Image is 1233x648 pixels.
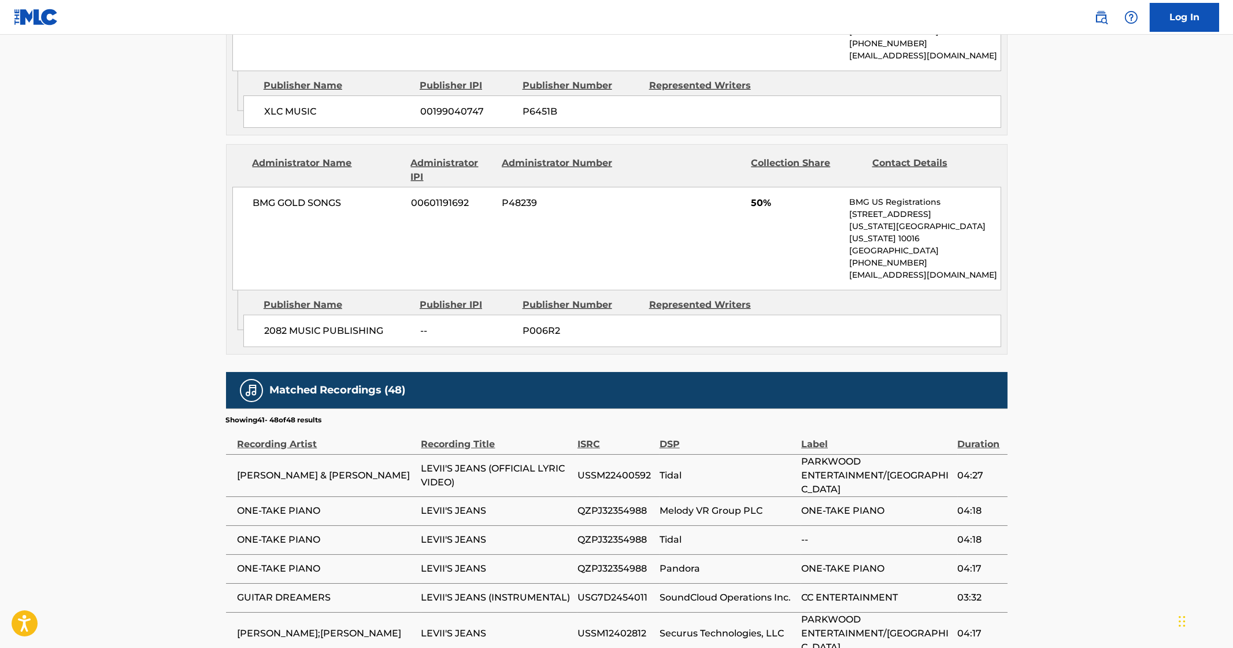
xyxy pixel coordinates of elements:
[849,220,1000,245] p: [US_STATE][GEOGRAPHIC_DATA][US_STATE] 10016
[577,425,654,451] div: ISRC
[1150,3,1219,32] a: Log In
[801,562,951,576] span: ONE-TAKE PIANO
[577,504,654,518] span: QZPJ32354988
[849,50,1000,62] p: [EMAIL_ADDRESS][DOMAIN_NAME]
[660,504,795,518] span: Melody VR Group PLC
[801,533,951,547] span: --
[801,591,951,605] span: CC ENTERTAINMENT
[421,425,572,451] div: Recording Title
[649,79,767,93] div: Represented Writers
[264,79,411,93] div: Publisher Name
[849,269,1000,281] p: [EMAIL_ADDRESS][DOMAIN_NAME]
[849,38,1000,50] p: [PHONE_NUMBER]
[421,462,572,489] span: LEVII'S JEANS (OFFICIAL LYRIC VIDEO)
[238,469,416,483] span: [PERSON_NAME] & [PERSON_NAME]
[238,533,416,547] span: ONE-TAKE PIANO
[577,627,654,640] span: USSM12402812
[958,504,1002,518] span: 04:18
[420,79,514,93] div: Publisher IPI
[660,425,795,451] div: DSP
[958,591,1002,605] span: 03:32
[420,298,514,312] div: Publisher IPI
[660,591,795,605] span: SoundCloud Operations Inc.
[849,245,1000,257] p: [GEOGRAPHIC_DATA]
[238,425,416,451] div: Recording Artist
[14,9,58,25] img: MLC Logo
[649,298,767,312] div: Represented Writers
[958,562,1002,576] span: 04:17
[849,196,1000,208] p: BMG US Registrations
[660,533,795,547] span: Tidal
[751,156,863,184] div: Collection Share
[523,324,640,338] span: P006R2
[421,627,572,640] span: LEVII'S JEANS
[958,425,1002,451] div: Duration
[253,196,403,210] span: BMG GOLD SONGS
[420,105,514,119] span: 00199040747
[577,469,654,483] span: USSM22400592
[264,298,411,312] div: Publisher Name
[523,79,640,93] div: Publisher Number
[421,591,572,605] span: LEVII'S JEANS (INSTRUMENTAL)
[577,591,654,605] span: USG7D2454011
[1094,10,1108,24] img: search
[502,196,614,210] span: P48239
[411,156,493,184] div: Administrator IPI
[801,455,951,496] span: PARKWOOD ENTERTAINMENT/[GEOGRAPHIC_DATA]
[226,415,322,425] p: Showing 41 - 48 of 48 results
[958,469,1002,483] span: 04:27
[421,562,572,576] span: LEVII'S JEANS
[264,324,412,338] span: 2082 MUSIC PUBLISHING
[270,384,406,397] h5: Matched Recordings (48)
[421,533,572,547] span: LEVII'S JEANS
[660,562,795,576] span: Pandora
[238,627,416,640] span: [PERSON_NAME];[PERSON_NAME]
[411,196,493,210] span: 00601191692
[238,562,416,576] span: ONE-TAKE PIANO
[872,156,984,184] div: Contact Details
[420,324,514,338] span: --
[660,469,795,483] span: Tidal
[849,257,1000,269] p: [PHONE_NUMBER]
[1179,604,1186,639] div: Drag
[523,105,640,119] span: P6451B
[502,156,614,184] div: Administrator Number
[1120,6,1143,29] div: Help
[523,298,640,312] div: Publisher Number
[238,504,416,518] span: ONE-TAKE PIANO
[958,627,1002,640] span: 04:17
[801,425,951,451] div: Label
[1090,6,1113,29] a: Public Search
[801,504,951,518] span: ONE-TAKE PIANO
[238,591,416,605] span: GUITAR DREAMERS
[849,208,1000,220] p: [STREET_ADDRESS]
[751,196,840,210] span: 50%
[1124,10,1138,24] img: help
[660,627,795,640] span: Securus Technologies, LLC
[958,533,1002,547] span: 04:18
[1175,592,1233,648] iframe: Chat Widget
[264,105,412,119] span: XLC MUSIC
[577,562,654,576] span: QZPJ32354988
[421,504,572,518] span: LEVII'S JEANS
[577,533,654,547] span: QZPJ32354988
[245,384,258,397] img: Matched Recordings
[253,156,402,184] div: Administrator Name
